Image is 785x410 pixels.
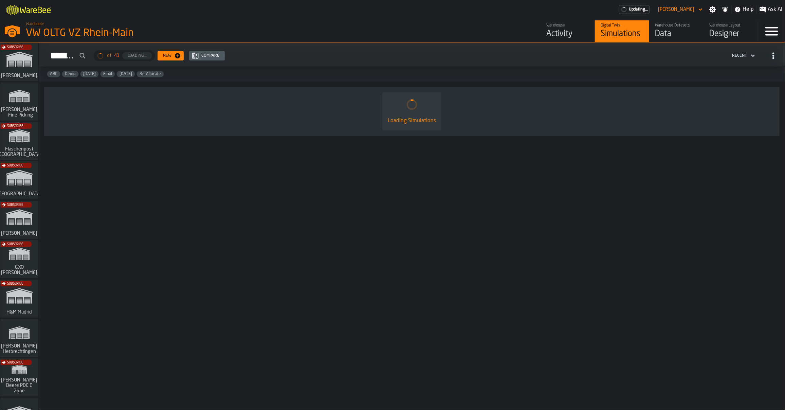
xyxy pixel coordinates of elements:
span: Subscribe [7,243,23,246]
div: ItemListCard- [44,87,780,136]
div: VW OLTG VZ Rhein-Main [26,27,209,39]
label: button-toggle-Menu [758,20,785,42]
span: Updating... [629,7,648,12]
span: Subscribe [7,282,23,286]
a: link-to-/wh/i/44979e6c-6f66-405e-9874-c1e29f02a54a/feed/ [541,20,595,42]
a: link-to-/wh/i/a0d9589e-ccad-4b62-b3a5-e9442830ef7e/simulations [0,122,38,161]
div: Data [655,29,698,39]
div: Warehouse Layout [709,23,752,28]
h2: button-Simulations [39,42,785,67]
div: Loading Simulations [388,117,436,125]
a: link-to-/wh/i/baca6aa3-d1fc-43c0-a604-2a1c9d5db74d/simulations [0,240,38,280]
div: New [160,53,174,58]
span: Warehouse [26,22,44,26]
span: Final [101,72,115,76]
a: link-to-/wh/i/44979e6c-6f66-405e-9874-c1e29f02a54a/designer [704,20,758,42]
div: DropdownMenuValue-4 [732,53,747,58]
span: Subscribe [7,361,23,364]
a: link-to-/wh/i/44979e6c-6f66-405e-9874-c1e29f02a54a/simulations [595,20,649,42]
button: button-New [158,51,184,60]
span: 41 [114,53,120,58]
a: link-to-/wh/i/44979e6c-6f66-405e-9874-c1e29f02a54a/settings/billing [619,5,650,14]
span: Feb/25 [80,72,98,76]
span: Subscribe [7,164,23,167]
label: button-toggle-Notifications [719,6,731,13]
label: button-toggle-Ask AI [757,5,785,14]
div: Loading... [125,53,149,58]
span: Ask AI [768,5,782,14]
div: DropdownMenuValue-4 [729,52,756,60]
a: link-to-/wh/i/44979e6c-6f66-405e-9874-c1e29f02a54a/data [649,20,704,42]
div: Compare [199,53,222,58]
div: ButtonLoadMore-Loading...-Prev-First-Last [91,50,158,61]
label: button-toggle-Help [732,5,756,14]
a: link-to-/wh/i/0438fb8c-4a97-4a5b-bcc6-2889b6922db0/simulations [0,280,38,319]
span: ABC [47,72,60,76]
div: Digital Twin [601,23,644,28]
button: button-Loading... [122,52,152,59]
div: Simulations [601,29,644,39]
label: button-toggle-Settings [707,6,719,13]
a: link-to-/wh/i/1653e8cc-126b-480f-9c47-e01e76aa4a88/simulations [0,201,38,240]
div: Designer [709,29,752,39]
div: DropdownMenuValue-Sebastian Petruch Petruch [658,7,694,12]
span: Subscribe [7,203,23,207]
span: Re-Allocate [137,72,164,76]
div: Activity [546,29,589,39]
div: Menu Subscription [619,5,650,14]
span: of [107,53,111,58]
span: Jan/25 [117,72,135,76]
a: link-to-/wh/i/72fe6713-8242-4c3c-8adf-5d67388ea6d5/simulations [0,43,38,83]
a: link-to-/wh/i/b5402f52-ce28-4f27-b3d4-5c6d76174849/simulations [0,161,38,201]
a: link-to-/wh/i/48cbecf7-1ea2-4bc9-a439-03d5b66e1a58/simulations [0,83,38,122]
span: Demo [62,72,78,76]
a: link-to-/wh/i/9d85c013-26f4-4c06-9c7d-6d35b33af13a/simulations [0,358,38,398]
span: Subscribe [7,124,23,128]
span: Subscribe [7,46,23,49]
div: DropdownMenuValue-Sebastian Petruch Petruch [655,5,704,14]
div: Warehouse Datasets [655,23,698,28]
span: Help [743,5,754,14]
a: link-to-/wh/i/f0a6b354-7883-413a-84ff-a65eb9c31f03/simulations [0,319,38,358]
div: Warehouse [546,23,589,28]
button: button-Compare [189,51,225,60]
